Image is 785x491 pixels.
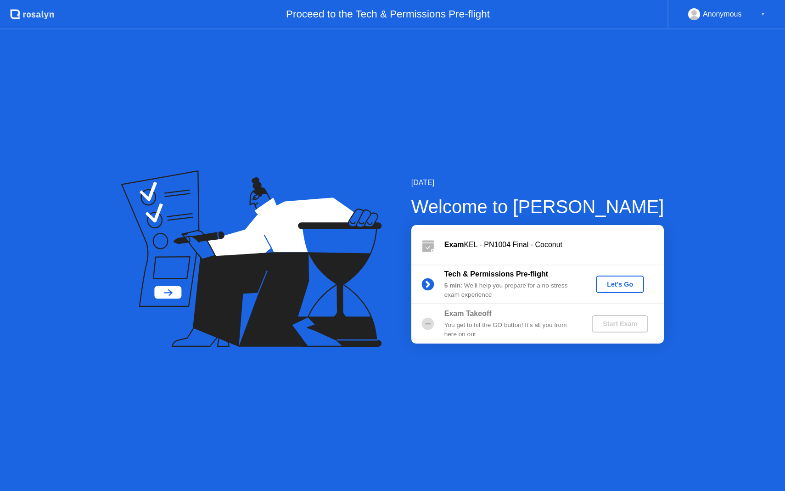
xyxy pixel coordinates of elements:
[444,282,461,289] b: 5 min
[444,239,664,250] div: KEL - PN1004 Final - Coconut
[703,8,742,20] div: Anonymous
[444,281,577,300] div: : We’ll help you prepare for a no-stress exam experience
[592,315,648,333] button: Start Exam
[600,281,640,288] div: Let's Go
[444,241,464,248] b: Exam
[761,8,765,20] div: ▼
[411,193,664,220] div: Welcome to [PERSON_NAME]
[595,320,645,327] div: Start Exam
[444,270,548,278] b: Tech & Permissions Pre-flight
[411,177,664,188] div: [DATE]
[596,276,644,293] button: Let's Go
[444,321,577,339] div: You get to hit the GO button! It’s all you from here on out
[444,310,492,317] b: Exam Takeoff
